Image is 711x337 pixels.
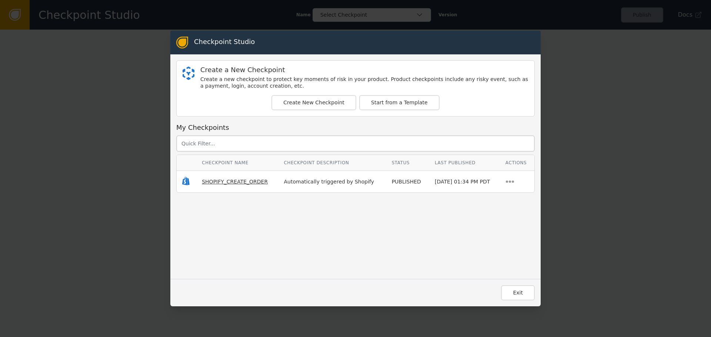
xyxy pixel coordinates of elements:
th: Actions [500,155,534,171]
div: Create a New Checkpoint [200,67,528,73]
button: Start from a Template [359,95,440,110]
input: Quick Filter... [176,135,535,152]
th: Checkpoint Description [278,155,386,171]
span: Automatically triggered by Shopify [284,179,374,185]
div: PUBLISHED [392,178,424,186]
div: Create a new checkpoint to protect key moments of risk in your product. Product checkpoints inclu... [200,76,528,89]
button: Create New Checkpoint [271,95,356,110]
div: Checkpoint Studio [194,37,255,48]
span: SHOPIFY_CREATE_ORDER [202,179,268,185]
th: Checkpoint Name [196,155,278,171]
th: Last Published [429,155,500,171]
button: Exit [501,285,535,300]
div: [DATE] 01:34 PM PDT [435,178,494,186]
div: My Checkpoints [176,122,535,132]
th: Status [386,155,429,171]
